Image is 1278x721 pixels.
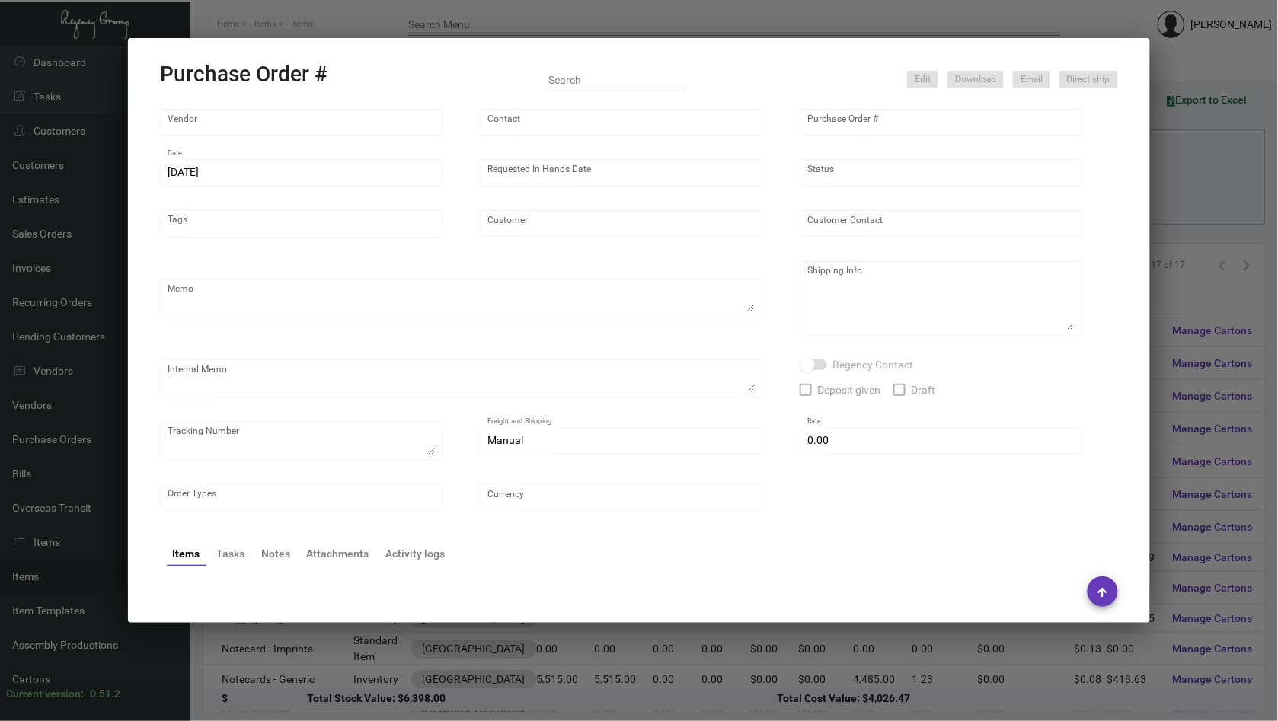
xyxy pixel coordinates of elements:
button: Edit [907,71,938,88]
span: Email [1021,73,1043,86]
span: Manual [487,434,523,446]
div: Activity logs [386,546,446,562]
div: Current version: [6,686,84,702]
span: Deposit given [818,381,881,399]
div: Items [172,546,200,562]
button: Direct ship [1059,71,1118,88]
div: Attachments [307,546,369,562]
span: Draft [912,381,936,399]
button: Download [947,71,1004,88]
span: Download [955,73,996,86]
h2: Purchase Order # [160,62,327,88]
span: Edit [915,73,931,86]
span: Regency Contact [833,356,914,374]
div: Tasks [216,546,244,562]
div: 0.51.2 [90,686,120,702]
span: Direct ship [1067,73,1110,86]
div: Notes [261,546,290,562]
button: Email [1013,71,1050,88]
